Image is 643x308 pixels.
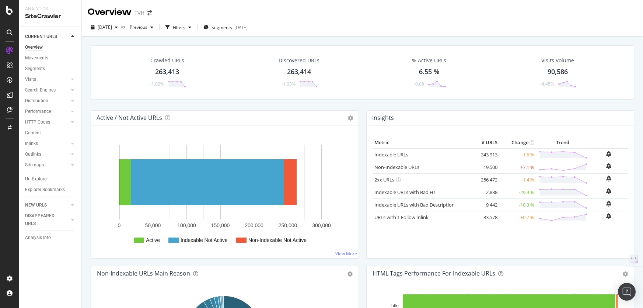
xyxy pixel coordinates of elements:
div: bell-plus [606,163,611,169]
div: HTTP Codes [25,118,50,126]
a: Analysis Info [25,234,76,242]
text: 300,000 [312,222,331,228]
h4: Insights [372,113,394,123]
td: 19,500 [470,161,499,173]
div: Open Intercom Messenger [618,283,636,301]
div: Discovered URLs [279,57,319,64]
th: # URLS [470,137,499,148]
a: Segments [25,65,76,73]
div: Sitemaps [25,161,44,169]
div: CURRENT URLS [25,33,57,41]
div: 263,413 [155,67,179,77]
a: Inlinks [25,140,69,148]
div: gear [623,271,628,277]
a: Search Engines [25,86,69,94]
a: HTTP Codes [25,118,69,126]
div: TVH [134,9,144,17]
div: Overview [25,44,43,51]
div: bell-plus [606,188,611,194]
span: 2025 Oct. 8th [98,24,112,30]
td: 2,838 [470,186,499,198]
td: -1.4 % [499,173,536,186]
div: bell-plus [606,201,611,207]
td: 9,442 [470,198,499,211]
td: 256,472 [470,173,499,186]
div: Non-Indexable URLs Main Reason [97,270,190,277]
a: URLs with 1 Follow Inlink [374,214,429,221]
div: [DATE] [234,24,248,31]
td: 33,578 [470,211,499,224]
div: -1.02% [150,81,164,87]
text: Indexable Not Active [181,237,228,243]
a: Content [25,129,76,137]
a: Sitemaps [25,161,69,169]
a: Visits [25,76,69,83]
div: Content [25,129,41,137]
div: -4.45% [540,81,554,87]
div: bell-plus [606,213,611,219]
text: 200,000 [245,222,263,228]
text: 250,000 [279,222,297,228]
div: Overview [88,6,132,18]
svg: A chart. [97,137,350,252]
div: Analysis Info [25,234,51,242]
div: Crawled URLs [150,57,184,64]
span: Previous [127,24,147,30]
button: [DATE] [88,21,121,33]
span: Segments [212,24,232,31]
div: -1.03% [282,81,296,87]
h4: Active / Not Active URLs [97,113,162,123]
div: Visits Volume [541,57,574,64]
a: Distribution [25,97,69,105]
text: 50,000 [145,222,161,228]
th: Change [499,137,536,148]
a: NEW URLS [25,201,69,209]
th: Metric [373,137,470,148]
text: Active [146,237,160,243]
td: -29.4 % [499,186,536,198]
text: 0 [118,222,121,228]
a: Indexable URLs with Bad H1 [374,189,436,195]
div: Distribution [25,97,48,105]
text: 100,000 [177,222,196,228]
div: -0.08 [414,81,424,87]
a: CURRENT URLS [25,33,69,41]
button: Segments[DATE] [200,21,251,33]
td: +0.7 % [499,211,536,224]
a: Explorer Bookmarks [25,186,76,194]
a: Indexable URLs [374,151,408,158]
div: Performance [25,108,51,115]
div: bell-plus [606,151,611,157]
th: Trend [536,137,589,148]
a: Indexable URLs with Bad Description [374,201,455,208]
div: gear [347,271,353,277]
td: -10.3 % [499,198,536,211]
a: DISAPPEARED URLS [25,212,69,228]
a: 2xx URLs [374,176,394,183]
a: View More [335,250,357,257]
div: Movements [25,54,48,62]
div: Inlinks [25,140,38,148]
div: Outlinks [25,150,41,158]
td: +7.1 % [499,161,536,173]
div: Url Explorer [25,175,48,183]
button: Filters [163,21,194,33]
div: Search Engines [25,86,56,94]
div: 263,414 [287,67,311,77]
div: % Active URLs [412,57,446,64]
div: arrow-right-arrow-left [147,10,152,15]
div: Explorer Bookmarks [25,186,65,194]
div: Visits [25,76,36,83]
a: Url Explorer [25,175,76,183]
div: NEW URLS [25,201,47,209]
span: vs [121,24,127,30]
div: DISAPPEARED URLS [25,212,62,228]
a: Non-Indexable URLs [374,164,419,170]
text: Non-Indexable Not Active [248,237,307,243]
div: bell-plus [606,176,611,181]
a: Outlinks [25,150,69,158]
td: -1.6 % [499,148,536,161]
div: 90,586 [548,67,568,77]
div: Filters [173,24,185,31]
